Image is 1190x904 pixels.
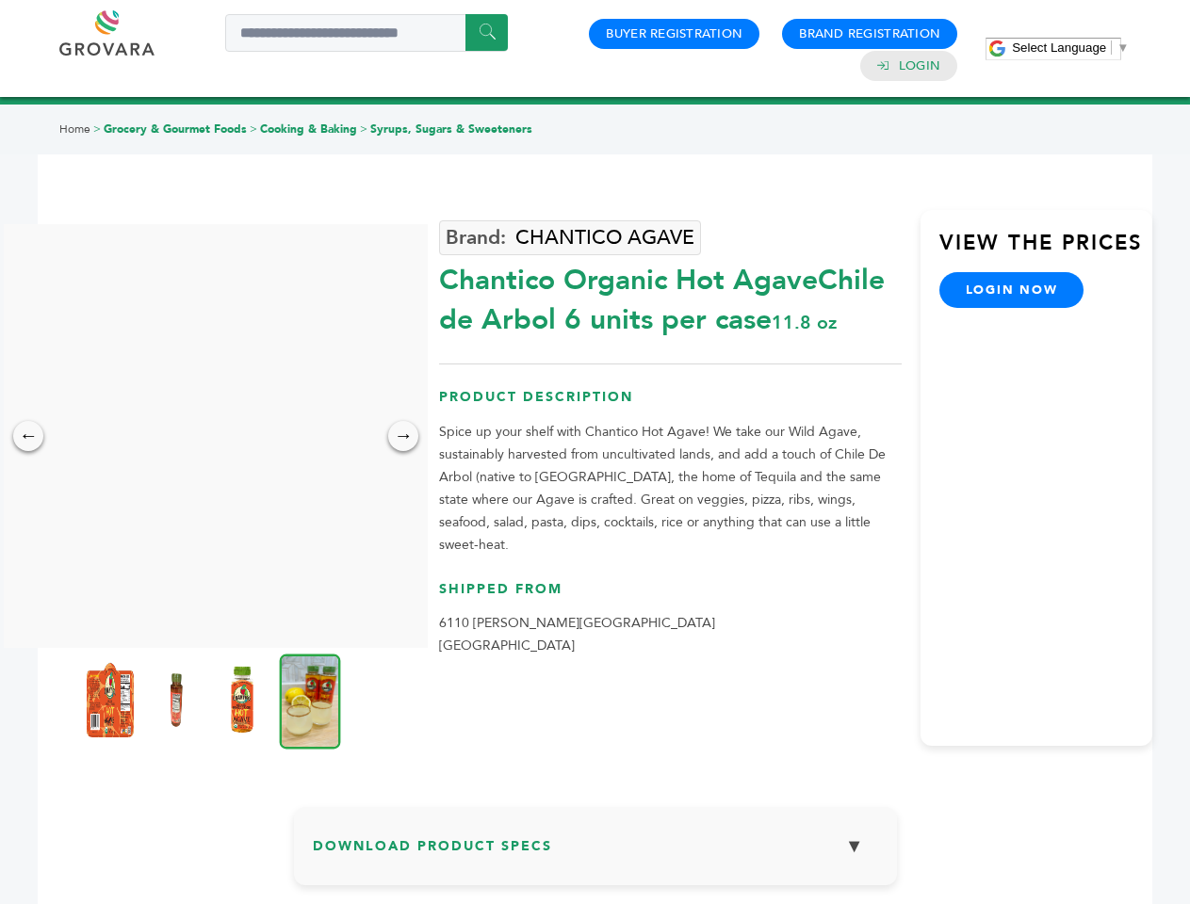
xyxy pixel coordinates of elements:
img: Chantico Organic Hot Agave-Chile de Arbol 6 units per case 11.8 oz Nutrition Info [153,662,200,737]
input: Search a product or brand... [225,14,508,52]
h3: Shipped From [439,580,902,613]
img: Chantico Organic Hot Agave-Chile de Arbol 6 units per case 11.8 oz [280,654,341,749]
button: ▼ [831,826,878,866]
div: ← [13,421,43,451]
h3: View the Prices [939,229,1152,272]
div: → [388,421,418,451]
a: Select Language​ [1012,40,1129,55]
span: ​ [1111,40,1112,55]
span: > [93,121,101,137]
a: Home [59,121,90,137]
a: Login [899,57,940,74]
a: Grocery & Gourmet Foods [104,121,247,137]
span: > [250,121,257,137]
a: Buyer Registration [606,25,742,42]
a: login now [939,272,1084,308]
a: CHANTICO AGAVE [439,220,701,255]
img: Chantico Organic Hot Agave-Chile de Arbol 6 units per case 11.8 oz Product Label [87,662,134,737]
p: Spice up your shelf with Chantico Hot Agave! We take our Wild Agave, sustainably harvested from u... [439,421,902,557]
img: Chantico Organic Hot Agave-Chile de Arbol 6 units per case 11.8 oz [219,662,266,737]
span: > [360,121,367,137]
p: 6110 [PERSON_NAME][GEOGRAPHIC_DATA] [GEOGRAPHIC_DATA] [439,612,902,657]
h3: Product Description [439,388,902,421]
a: Syrups, Sugars & Sweeteners [370,121,532,137]
span: 11.8 oz [772,310,837,335]
a: Brand Registration [799,25,940,42]
span: Select Language [1012,40,1106,55]
h3: Download Product Specs [313,826,878,880]
span: ▼ [1117,40,1129,55]
a: Cooking & Baking [260,121,357,137]
div: Chantico Organic Hot AgaveChile de Arbol 6 units per case [439,251,902,340]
